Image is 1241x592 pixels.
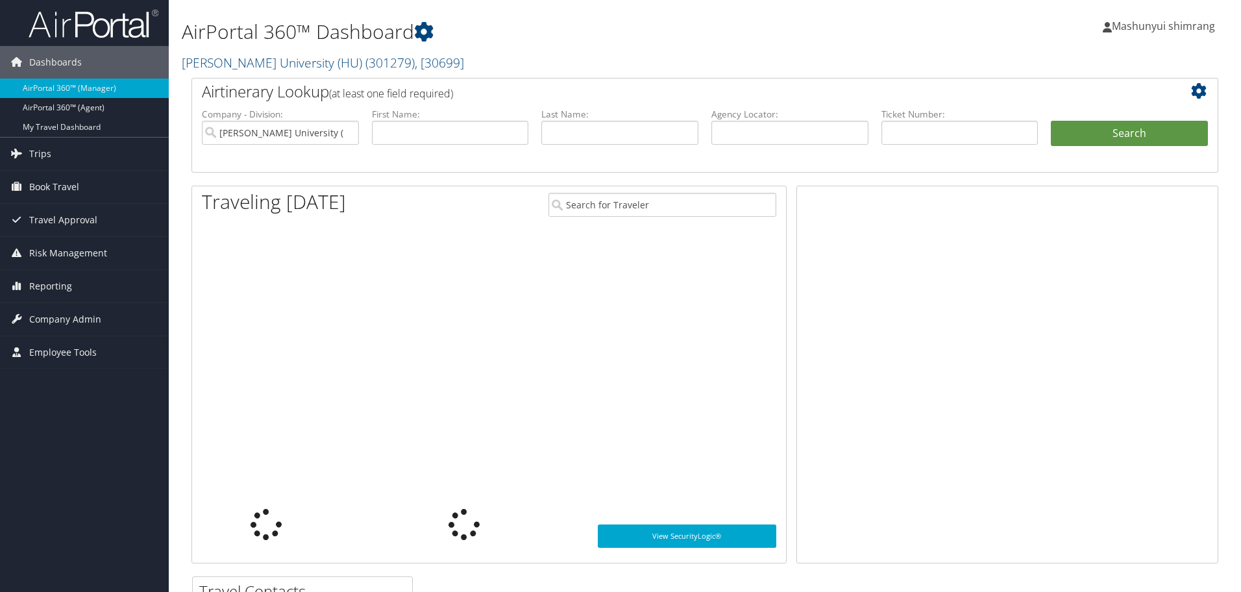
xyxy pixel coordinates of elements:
a: View SecurityLogic® [598,524,776,548]
label: First Name: [372,108,529,121]
label: Agency Locator: [711,108,868,121]
span: Reporting [29,270,72,302]
span: Dashboards [29,46,82,79]
button: Search [1051,121,1208,147]
span: Book Travel [29,171,79,203]
input: Search for Traveler [548,193,776,217]
span: Employee Tools [29,336,97,369]
label: Last Name: [541,108,698,121]
span: Risk Management [29,237,107,269]
h1: AirPortal 360™ Dashboard [182,18,879,45]
h1: Traveling [DATE] [202,188,346,216]
img: airportal-logo.png [29,8,158,39]
span: Trips [29,138,51,170]
a: [PERSON_NAME] University (HU) [182,54,464,71]
span: , [ 30699 ] [415,54,464,71]
label: Ticket Number: [881,108,1038,121]
label: Company - Division: [202,108,359,121]
a: Mashunyui shimrang [1103,6,1228,45]
span: (at least one field required) [329,86,453,101]
span: ( 301279 ) [365,54,415,71]
span: Travel Approval [29,204,97,236]
span: Company Admin [29,303,101,336]
h2: Airtinerary Lookup [202,80,1122,103]
span: Mashunyui shimrang [1112,19,1215,33]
